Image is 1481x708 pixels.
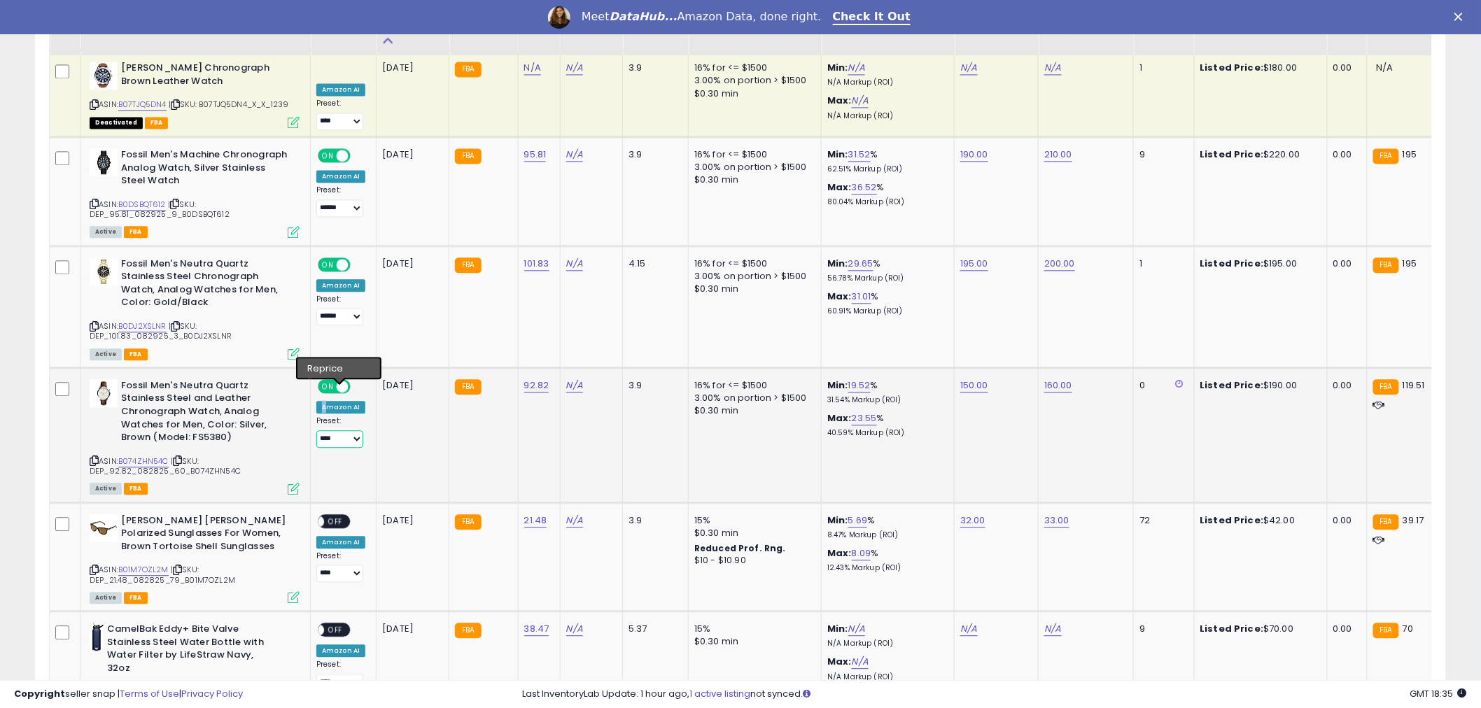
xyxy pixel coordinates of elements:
[566,378,583,392] a: N/A
[827,411,852,425] b: Max:
[324,624,346,636] span: OFF
[694,392,810,404] div: 3.00% on portion > $1500
[90,62,300,127] div: ASIN:
[524,148,547,162] a: 95.81
[1454,13,1468,21] div: Close
[382,148,438,161] div: [DATE]
[90,348,122,360] span: All listings currently available for purchase on Amazon
[694,161,810,174] div: 3.00% on portion > $1500
[1403,514,1424,527] span: 39.17
[1044,148,1072,162] a: 210.00
[694,514,810,527] div: 15%
[90,514,300,602] div: ASIN:
[124,592,148,604] span: FBA
[960,148,988,162] a: 190.00
[852,546,871,560] a: 8.09
[1200,61,1264,74] b: Listed Price:
[316,660,365,691] div: Preset:
[827,164,943,174] p: 62.51% Markup (ROI)
[694,148,810,161] div: 16% for <= $1500
[1044,257,1075,271] a: 200.00
[848,622,865,636] a: N/A
[1200,514,1264,527] b: Listed Price:
[694,555,810,567] div: $10 - $10.90
[827,306,943,316] p: 60.91% Markup (ROI)
[455,623,481,638] small: FBA
[316,536,365,548] div: Amazon AI
[827,395,943,405] p: 31.54% Markup (ROI)
[827,148,943,174] div: %
[1200,257,1264,270] b: Listed Price:
[524,61,541,75] a: N/A
[848,514,868,528] a: 5.69
[1200,148,1317,161] div: $220.00
[827,563,943,573] p: 12.43% Markup (ROI)
[121,62,291,91] b: [PERSON_NAME] Chronograph Brown Leather Watch
[566,61,583,75] a: N/A
[382,257,438,270] div: [DATE]
[848,148,871,162] a: 31.52
[852,411,877,425] a: 23.55
[694,283,810,295] div: $0.30 min
[90,257,118,285] img: 41hJN-bzakL._SL40_.jpg
[382,623,438,635] div: [DATE]
[848,257,873,271] a: 29.65
[1373,514,1399,530] small: FBA
[848,378,871,392] a: 19.52
[694,87,810,100] div: $0.30 min
[1044,622,1061,636] a: N/A
[1139,379,1183,392] div: 0
[629,379,678,392] div: 3.9
[349,258,371,270] span: OFF
[694,62,810,74] div: 16% for <= $1500
[1333,62,1356,74] div: 0.00
[524,514,547,528] a: 21.48
[1200,622,1264,635] b: Listed Price:
[827,78,943,87] p: N/A Markup (ROI)
[118,455,169,467] a: B074ZHN54C
[90,148,118,176] img: 41jWYwFZx-L._SL40_.jpg
[1333,623,1356,635] div: 0.00
[827,111,943,121] p: N/A Markup (ROI)
[90,592,122,604] span: All listings currently available for purchase on Amazon
[694,623,810,635] div: 15%
[827,290,852,303] b: Max:
[1139,62,1183,74] div: 1
[827,148,848,161] b: Min:
[960,378,988,392] a: 150.00
[827,547,943,573] div: %
[1403,378,1425,392] span: 119.51
[1403,148,1417,161] span: 195
[169,99,288,110] span: | SKU: B07TJQ5DN4_X_X_1239
[121,257,291,313] b: Fossil Men's Neutra Quartz Stainless Steel Chronograph Watch, Analog Watches for Men, Color: Gold...
[1410,687,1467,700] span: 2025-10-6 18:35 GMT
[566,622,583,636] a: N/A
[827,639,943,649] p: N/A Markup (ROI)
[1403,257,1417,270] span: 195
[852,180,877,194] a: 36.52
[316,83,365,96] div: Amazon AI
[90,117,143,129] span: All listings that are unavailable for purchase on Amazon for any reason other than out-of-stock
[848,61,865,75] a: N/A
[1044,378,1072,392] a: 160.00
[90,199,230,220] span: | SKU: DEP_95.81_082925_9_B0DSBQT612
[90,455,241,476] span: | SKU: DEP_92.82_082825_60_B074ZHN54C
[694,527,810,539] div: $0.30 min
[324,515,346,527] span: OFF
[694,174,810,186] div: $0.30 min
[316,99,365,130] div: Preset:
[1200,623,1317,635] div: $70.00
[827,546,852,560] b: Max:
[827,274,943,283] p: 56.78% Markup (ROI)
[120,687,179,700] a: Terms of Use
[852,94,869,108] a: N/A
[694,270,810,283] div: 3.00% on portion > $1500
[1377,61,1394,74] span: N/A
[319,258,337,270] span: ON
[548,6,570,29] img: Profile image for Georgie
[827,94,852,107] b: Max:
[90,226,122,238] span: All listings currently available for purchase on Amazon
[827,514,943,540] div: %
[382,379,438,392] div: [DATE]
[629,257,678,270] div: 4.15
